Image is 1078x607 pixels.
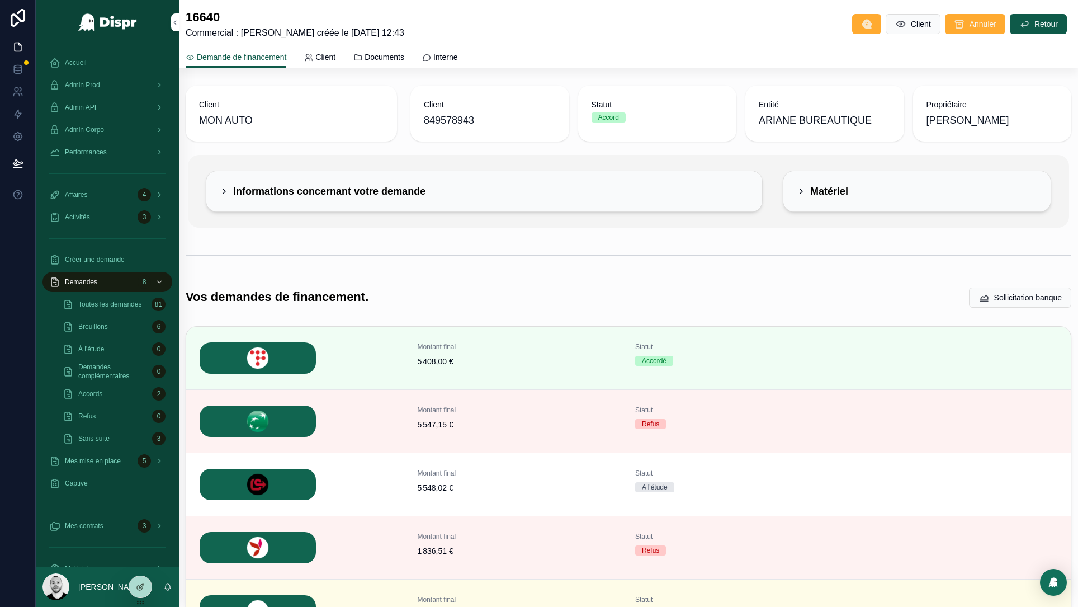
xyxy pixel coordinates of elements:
[970,18,996,30] span: Annuler
[186,9,404,26] h1: 16640
[65,125,104,134] span: Admin Corpo
[42,97,172,117] a: Admin API
[418,469,622,478] span: Montant final
[42,272,172,292] a: Demandes8
[42,53,172,73] a: Accueil
[56,361,172,382] a: Demandes complémentaires0
[138,210,151,224] div: 3
[1010,14,1067,34] button: Retour
[418,545,622,557] span: 1 836,51 €
[186,289,368,306] h1: Vos demandes de financement.
[56,406,172,426] a: Refus0
[78,581,143,592] p: [PERSON_NAME]
[56,429,172,449] a: Sans suite3
[315,51,335,63] span: Client
[65,479,88,488] span: Captive
[592,99,724,110] span: Statut
[422,47,458,69] a: Interne
[56,294,172,314] a: Toutes les demandes81
[42,250,172,270] a: Créer une demande
[78,300,141,309] span: Toutes les demandes
[42,185,172,205] a: Affaires4
[418,356,622,367] span: 5 408,00 €
[152,320,166,333] div: 6
[598,112,619,123] div: Accord
[418,419,622,430] span: 5 547,15 €
[635,595,840,604] span: Statut
[78,389,102,398] span: Accords
[152,365,166,378] div: 0
[65,277,97,286] span: Demandes
[926,99,1058,110] span: Propriétaire
[78,434,110,443] span: Sans suite
[42,142,172,162] a: Performances
[42,120,172,140] a: Admin Corpo
[78,13,138,31] img: App logo
[138,188,151,201] div: 4
[42,207,172,227] a: Activités3
[152,387,166,401] div: 2
[1040,569,1067,596] div: Open Intercom Messenger
[152,342,166,356] div: 0
[42,451,172,471] a: Mes mise en place5
[911,18,931,30] span: Client
[65,190,87,199] span: Affaires
[152,298,166,311] div: 81
[56,317,172,337] a: Brouillons6
[199,112,253,128] span: MON AUTO
[233,185,425,198] h2: Informations concernant votre demande
[424,99,556,110] span: Client
[78,412,96,421] span: Refus
[635,342,840,351] span: Statut
[65,521,103,530] span: Mes contrats
[78,363,148,380] span: Demandes complémentaires
[42,516,172,536] a: Mes contrats3
[138,275,151,289] div: 8
[200,532,316,563] img: MUTUALEASE.png
[810,185,848,198] h2: Matériel
[635,406,840,415] span: Statut
[418,532,622,541] span: Montant final
[418,342,622,351] span: Montant final
[886,14,940,34] button: Client
[152,410,166,423] div: 0
[36,45,179,567] div: scrollable content
[197,51,286,63] span: Demande de financement
[642,482,668,492] div: A l'étude
[200,469,316,500] img: LOCAM.png
[65,148,107,157] span: Performances
[65,58,87,67] span: Accueil
[945,14,1005,34] button: Annuler
[994,292,1062,303] span: Sollicitation banque
[433,51,458,63] span: Interne
[56,339,172,359] a: À l'étude0
[304,47,335,69] a: Client
[65,81,100,90] span: Admin Prod
[200,342,316,374] img: LEASECOM.png
[200,406,316,437] img: BNP.png
[65,564,89,573] span: Matériel
[152,432,166,445] div: 3
[969,288,1071,308] button: Sollicitation banque
[42,558,172,578] a: Matériel
[926,112,1009,128] span: [PERSON_NAME]
[138,454,151,468] div: 5
[42,75,172,95] a: Admin Prod
[65,457,121,465] span: Mes mise en place
[642,545,659,556] div: Refus
[65,213,90,222] span: Activités
[418,406,622,415] span: Montant final
[199,99,384,110] span: Client
[635,469,840,478] span: Statut
[365,51,404,63] span: Documents
[1034,18,1058,30] span: Retour
[186,47,286,68] a: Demande de financement
[78,322,108,331] span: Brouillons
[424,112,556,128] span: 849578943
[65,255,125,264] span: Créer une demande
[353,47,404,69] a: Documents
[65,103,96,112] span: Admin API
[642,419,659,429] div: Refus
[642,356,666,366] div: Accordé
[759,112,872,128] span: ARIANE BUREAUTIQUE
